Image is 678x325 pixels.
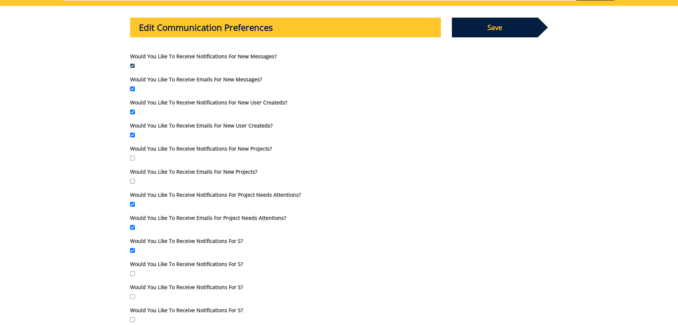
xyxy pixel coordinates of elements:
label: Would you like to receive notifications for New Projects? [130,145,548,152]
label: Would you like to receive notifications for s? [130,261,548,268]
label: Would you like to receive emails for Project Needs Attentions? [130,214,548,222]
label: Would you like to receive emails for New Messages? [130,76,548,83]
p: Edit Communication Preferences [130,18,441,37]
label: Would you like to receive notifications for Project Needs Attentions? [130,191,548,199]
span: Save [452,18,538,37]
label: Would you like to receive notifications for s? [130,284,548,291]
button: Save [452,18,548,37]
label: Would you like to receive emails for New User Createds? [130,122,548,129]
label: Would you like to receive notifications for s? [130,307,548,314]
label: Would you like to receive emails for New Projects? [130,168,548,176]
label: Would you like to receive notifications for s? [130,237,548,245]
label: Would you like to receive notifications for New Messages? [130,53,548,60]
label: Would you like to receive notifications for New User Createds? [130,99,548,106]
